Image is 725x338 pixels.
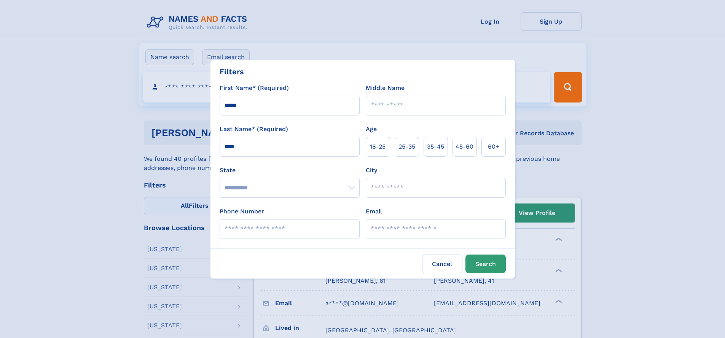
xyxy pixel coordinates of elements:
span: 18‑25 [370,142,386,151]
label: First Name* (Required) [220,83,289,93]
span: 35‑45 [427,142,444,151]
span: 60+ [488,142,499,151]
span: 45‑60 [456,142,473,151]
div: Filters [220,66,244,77]
label: State [220,166,360,175]
label: Email [366,207,382,216]
span: 25‑35 [398,142,415,151]
label: Cancel [422,255,462,273]
button: Search [465,255,506,273]
label: City [366,166,377,175]
label: Phone Number [220,207,264,216]
label: Middle Name [366,83,405,93]
label: Last Name* (Required) [220,125,288,134]
label: Age [366,125,377,134]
